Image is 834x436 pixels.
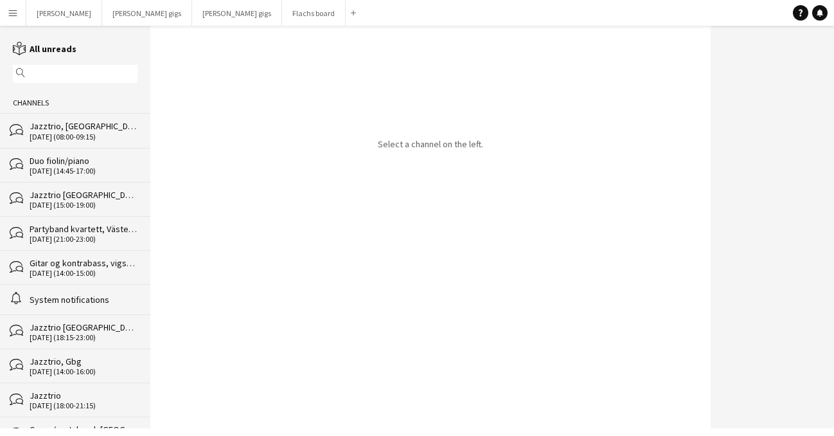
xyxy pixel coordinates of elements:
a: All unreads [13,43,76,55]
div: Jazztrio [30,390,138,401]
p: Select a channel on the left. [378,138,483,150]
div: [DATE] (14:00-16:00) [30,367,138,376]
button: [PERSON_NAME] [26,1,102,26]
div: System notifications [30,294,138,305]
div: [DATE] (18:15-23:00) [30,333,138,342]
div: Cover/partyband, [GEOGRAPHIC_DATA] [30,424,138,435]
button: Flachs board [282,1,346,26]
div: [DATE] (21:00-23:00) [30,235,138,244]
div: [DATE] (14:00-15:00) [30,269,138,278]
div: Gitar og kontrabass, vigsel Västerås [30,257,138,269]
div: Partyband kvartett, Västerås (reiseerstatning tilkommer) [30,223,138,235]
div: [DATE] (18:00-21:15) [30,401,138,410]
div: Jazztrio [GEOGRAPHIC_DATA] [30,322,138,333]
button: [PERSON_NAME] gigs [192,1,282,26]
div: [DATE] (15:00-19:00) [30,201,138,210]
div: Jazztrio [GEOGRAPHIC_DATA] [30,189,138,201]
div: [DATE] (08:00-09:15) [30,132,138,141]
div: [DATE] (14:45-17:00) [30,167,138,176]
button: [PERSON_NAME] gigs [102,1,192,26]
div: Duo fiolin/piano [30,155,138,167]
div: Jazztrio, Gbg [30,356,138,367]
div: Jazztrio, [GEOGRAPHIC_DATA] (2 dager) [30,120,138,132]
